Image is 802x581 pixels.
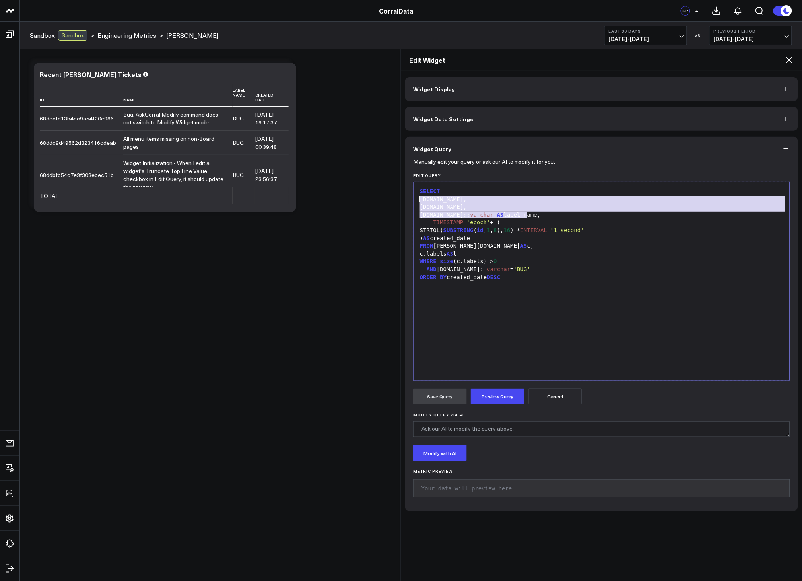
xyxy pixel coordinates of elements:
[58,30,87,41] div: Sandbox
[255,135,282,151] div: [DATE] 00:39:48
[418,211,786,219] div: [DOMAIN_NAME]:: label_name,
[255,111,282,126] div: [DATE] 19:17:37
[681,6,690,16] div: GP
[487,274,501,280] span: DESC
[471,389,524,404] button: Preview Query
[497,212,504,218] span: AS
[709,26,792,45] button: Previous Period[DATE]-[DATE]
[405,107,798,131] button: Widget Date Settings
[30,31,55,40] a: Sandbox
[233,84,255,107] th: Label Name
[413,389,467,404] button: Save Query
[405,137,798,161] button: Widget Query
[233,115,244,122] div: BUG
[418,242,786,250] div: [PERSON_NAME][DOMAIN_NAME] c,
[30,30,94,41] div: >
[418,227,786,235] div: STRTOL( ( , , ), ) *
[493,227,497,233] span: 8
[528,389,582,404] button: Cancel
[440,258,454,264] span: size
[418,258,786,266] div: (c.labels) >
[418,266,786,274] div: [DOMAIN_NAME]:: =
[714,29,788,33] b: Previous Period
[405,77,798,101] button: Widget Display
[123,111,225,126] div: Bug: AskCorral Modify command does not switch to Modify Widget mode
[418,203,786,211] div: [DOMAIN_NAME],
[418,274,786,282] div: created_date
[97,31,156,40] a: Engineering Metrics
[413,173,790,178] label: Edit Query
[123,84,233,107] th: Name
[233,139,244,147] div: BUG
[420,243,433,249] span: FROM
[604,26,687,45] button: Last 30 Days[DATE]-[DATE]
[97,31,163,40] div: >
[233,171,244,179] div: BUG
[420,188,440,194] span: SELECT
[413,146,451,152] span: Widget Query
[609,29,683,33] b: Last 30 Days
[379,6,413,15] a: CorralData
[255,167,282,183] div: [DATE] 23:56:37
[40,70,142,79] div: Recent [PERSON_NAME] Tickets
[40,139,116,147] div: 68ddc9d49562d323416cdeab
[123,159,225,191] div: Widget Initialization - When I edit a widget's Truncate Top Line Value checkbox in Edit Query, it...
[477,227,484,233] span: id
[413,412,790,417] label: Modify Query via AI
[433,219,464,225] span: TIMESTAMP
[551,227,584,233] span: '1 second'
[409,56,785,64] h2: Edit Widget
[691,33,705,38] div: VS
[420,258,437,264] span: WHERE
[413,159,555,165] p: Manually edit your query or ask our AI to modify it for you.
[440,274,447,280] span: BY
[493,258,497,264] span: 0
[470,212,493,218] span: varchar
[123,135,225,151] div: All menu items missing on non-Board pages
[418,196,786,204] div: [DOMAIN_NAME],
[420,274,437,280] span: ORDER
[413,86,455,92] span: Widget Display
[166,31,218,40] a: [PERSON_NAME]
[418,219,786,227] div: + (
[427,266,437,272] span: AND
[423,235,430,241] span: AS
[418,250,786,258] div: c.labels l
[418,235,786,243] div: ) created_date
[447,251,453,257] span: AS
[487,266,511,272] span: varchar
[255,84,289,107] th: Created Date
[487,227,490,233] span: 1
[40,84,123,107] th: Id
[443,227,474,233] span: SUBSTRING
[40,171,114,179] div: 68ddbfb54c7e3f303ebec51b
[520,227,547,233] span: INTERVAL
[609,36,683,42] span: [DATE] - [DATE]
[514,266,530,272] span: 'BUG'
[692,6,702,16] button: +
[714,36,788,42] span: [DATE] - [DATE]
[695,8,699,14] span: +
[413,116,473,122] span: Widget Date Settings
[520,243,527,249] span: AS
[504,227,511,233] span: 16
[413,445,467,461] button: Modify with AI
[40,115,114,122] div: 68decfd13b4cc9a54f20e986
[40,192,58,200] div: TOTAL
[413,479,790,497] pre: Your data will preview here
[413,469,790,474] h6: Metric Preview
[467,219,490,225] span: 'epoch'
